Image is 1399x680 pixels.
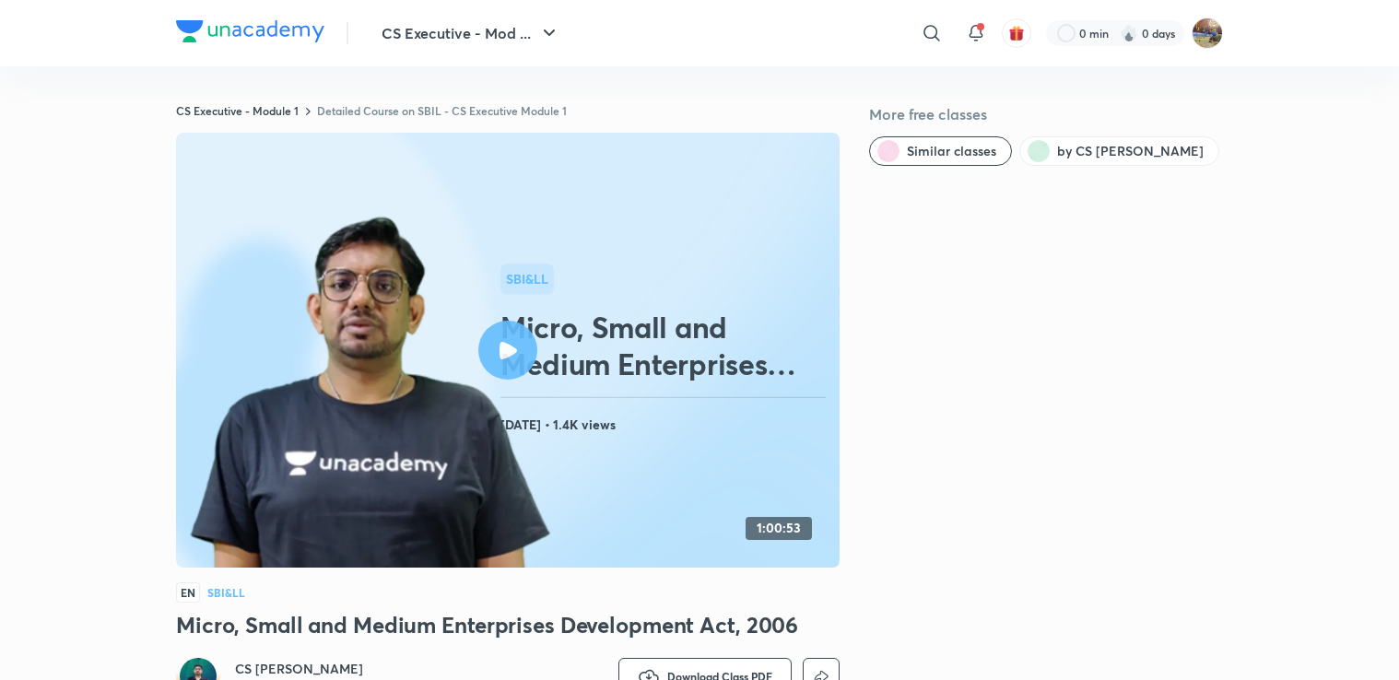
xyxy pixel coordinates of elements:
h5: More free classes [869,103,1223,125]
h3: Micro, Small and Medium Enterprises Development Act, 2006 [176,610,840,639]
button: by CS Amit Vohra [1019,136,1219,166]
img: streak [1120,24,1138,42]
span: by CS Amit Vohra [1057,142,1204,160]
span: Similar classes [907,142,996,160]
span: EN [176,582,200,603]
img: Divya Darji [1192,18,1223,49]
h2: Micro, Small and Medium Enterprises Development Act, 2006 [500,309,832,382]
h4: [DATE] • 1.4K views [500,413,832,437]
button: avatar [1002,18,1031,48]
button: CS Executive - Mod ... [370,15,571,52]
a: Detailed Course on SBIL - CS Executive Module 1 [317,103,567,118]
button: Similar classes [869,136,1012,166]
a: Company Logo [176,20,324,47]
a: CS Executive - Module 1 [176,103,299,118]
img: Company Logo [176,20,324,42]
img: avatar [1008,25,1025,41]
a: CS [PERSON_NAME] [235,660,363,678]
h4: SBI&LL [207,587,245,598]
h4: 1:00:53 [757,521,801,536]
